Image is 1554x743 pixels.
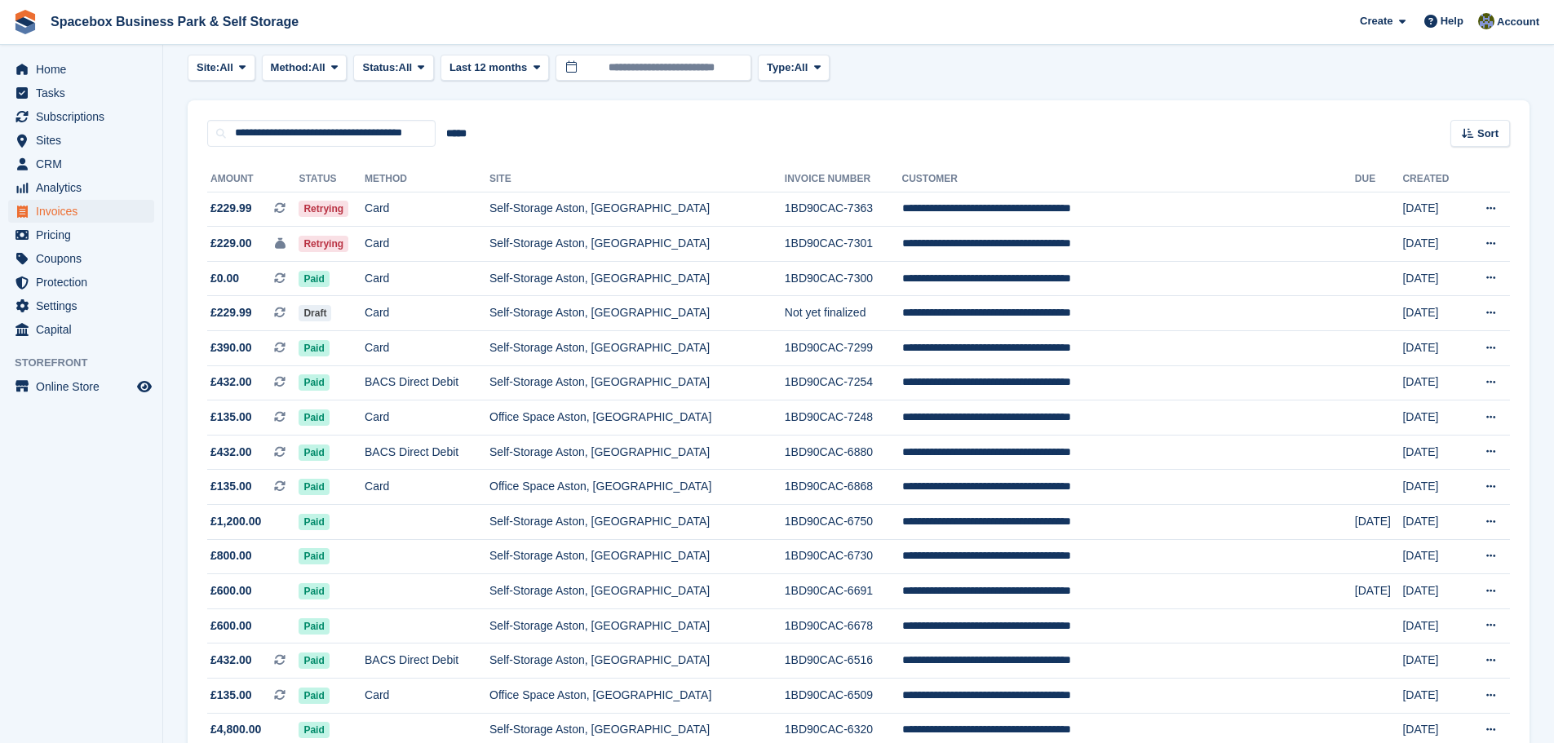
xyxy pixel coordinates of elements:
[299,305,331,321] span: Draft
[299,652,329,669] span: Paid
[365,261,489,296] td: Card
[365,227,489,262] td: Card
[299,722,329,738] span: Paid
[210,270,239,287] span: £0.00
[489,365,785,400] td: Self-Storage Aston, [GEOGRAPHIC_DATA]
[299,479,329,495] span: Paid
[785,227,902,262] td: 1BD90CAC-7301
[1441,13,1463,29] span: Help
[36,223,134,246] span: Pricing
[36,58,134,81] span: Home
[1402,539,1464,574] td: [DATE]
[299,444,329,461] span: Paid
[785,365,902,400] td: 1BD90CAC-7254
[8,271,154,294] a: menu
[36,82,134,104] span: Tasks
[785,574,902,609] td: 1BD90CAC-6691
[8,375,154,398] a: menu
[489,192,785,227] td: Self-Storage Aston, [GEOGRAPHIC_DATA]
[795,60,808,76] span: All
[210,721,261,738] span: £4,800.00
[8,105,154,128] a: menu
[210,304,252,321] span: £229.99
[489,643,785,679] td: Self-Storage Aston, [GEOGRAPHIC_DATA]
[785,331,902,366] td: 1BD90CAC-7299
[8,82,154,104] a: menu
[399,60,413,76] span: All
[1402,435,1464,470] td: [DATE]
[36,105,134,128] span: Subscriptions
[188,55,255,82] button: Site: All
[489,400,785,436] td: Office Space Aston, [GEOGRAPHIC_DATA]
[785,296,902,331] td: Not yet finalized
[210,478,252,495] span: £135.00
[44,8,305,35] a: Spacebox Business Park & Self Storage
[299,374,329,391] span: Paid
[1402,505,1464,540] td: [DATE]
[489,331,785,366] td: Self-Storage Aston, [GEOGRAPHIC_DATA]
[36,375,134,398] span: Online Store
[8,58,154,81] a: menu
[449,60,527,76] span: Last 12 months
[13,10,38,34] img: stora-icon-8386f47178a22dfd0bd8f6a31ec36ba5ce8667c1dd55bd0f319d3a0aa187defe.svg
[219,60,233,76] span: All
[441,55,549,82] button: Last 12 months
[210,687,252,704] span: £135.00
[785,643,902,679] td: 1BD90CAC-6516
[299,201,348,217] span: Retrying
[210,200,252,217] span: £229.99
[1402,470,1464,505] td: [DATE]
[299,236,348,252] span: Retrying
[1355,505,1403,540] td: [DATE]
[1402,643,1464,679] td: [DATE]
[299,166,365,192] th: Status
[489,296,785,331] td: Self-Storage Aston, [GEOGRAPHIC_DATA]
[1402,227,1464,262] td: [DATE]
[1355,574,1403,609] td: [DATE]
[1360,13,1392,29] span: Create
[1402,679,1464,714] td: [DATE]
[489,435,785,470] td: Self-Storage Aston, [GEOGRAPHIC_DATA]
[210,409,252,426] span: £135.00
[489,679,785,714] td: Office Space Aston, [GEOGRAPHIC_DATA]
[210,444,252,461] span: £432.00
[36,153,134,175] span: CRM
[271,60,312,76] span: Method:
[785,192,902,227] td: 1BD90CAC-7363
[8,176,154,199] a: menu
[210,339,252,356] span: £390.00
[1355,166,1403,192] th: Due
[785,400,902,436] td: 1BD90CAC-7248
[36,200,134,223] span: Invoices
[299,271,329,287] span: Paid
[312,60,325,76] span: All
[15,355,162,371] span: Storefront
[362,60,398,76] span: Status:
[489,227,785,262] td: Self-Storage Aston, [GEOGRAPHIC_DATA]
[210,547,252,564] span: £800.00
[1402,166,1464,192] th: Created
[197,60,219,76] span: Site:
[1402,331,1464,366] td: [DATE]
[785,261,902,296] td: 1BD90CAC-7300
[489,505,785,540] td: Self-Storage Aston, [GEOGRAPHIC_DATA]
[489,539,785,574] td: Self-Storage Aston, [GEOGRAPHIC_DATA]
[210,235,252,252] span: £229.00
[8,318,154,341] a: menu
[1402,400,1464,436] td: [DATE]
[785,679,902,714] td: 1BD90CAC-6509
[1497,14,1539,30] span: Account
[8,153,154,175] a: menu
[135,377,154,396] a: Preview store
[365,679,489,714] td: Card
[36,176,134,199] span: Analytics
[489,574,785,609] td: Self-Storage Aston, [GEOGRAPHIC_DATA]
[785,470,902,505] td: 1BD90CAC-6868
[299,548,329,564] span: Paid
[1402,608,1464,643] td: [DATE]
[365,192,489,227] td: Card
[299,409,329,426] span: Paid
[36,318,134,341] span: Capital
[785,505,902,540] td: 1BD90CAC-6750
[1402,296,1464,331] td: [DATE]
